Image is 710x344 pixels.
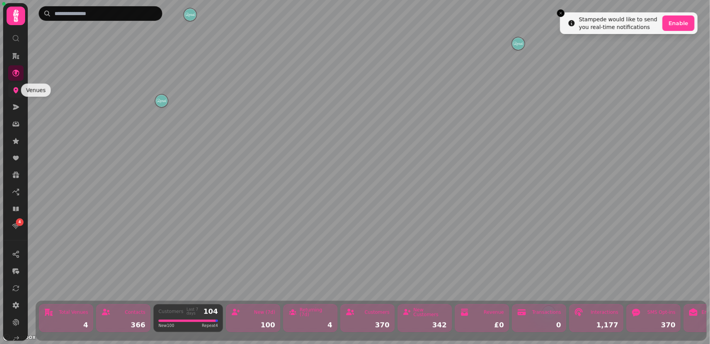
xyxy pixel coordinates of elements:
[125,310,145,315] div: Contacts
[21,83,51,97] div: Venues
[101,322,145,329] div: 366
[662,15,695,31] button: Enable
[202,323,218,329] span: Repeat 4
[19,220,21,225] span: 4
[364,310,390,315] div: Customers
[579,15,659,31] div: Stampede would like to send you real-time notifications
[155,95,168,109] div: Map marker
[460,322,504,329] div: £0
[288,322,332,329] div: 4
[187,308,201,315] div: Last 7 days
[647,310,676,315] div: SMS Opt-ins
[231,322,275,329] div: 100
[512,37,524,52] div: Map marker
[158,309,184,314] div: Customers
[414,308,447,317] div: New Customers
[8,218,24,234] a: 4
[2,333,36,342] a: Mapbox logo
[632,322,676,329] div: 370
[44,322,88,329] div: 4
[512,37,524,50] button: WESTFIELD STRATFORD
[346,322,390,329] div: 370
[574,322,618,329] div: 1,177
[158,323,174,329] span: New 100
[403,322,447,329] div: 342
[517,322,561,329] div: 0
[300,308,332,317] div: Returning (7d)
[557,9,565,17] button: Close toast
[203,308,218,315] div: 104
[155,95,168,107] button: EALING BROADWAY
[254,310,275,315] div: New (7d)
[59,310,88,315] div: Total Venues
[532,310,561,315] div: Transactions
[591,310,618,315] div: Interactions
[484,310,504,315] div: Revenue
